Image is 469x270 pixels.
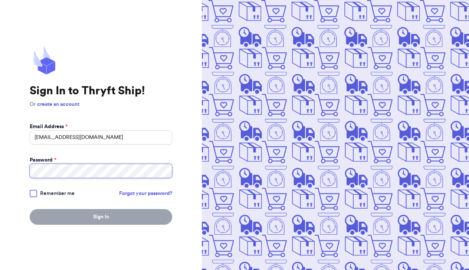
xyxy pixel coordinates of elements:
[30,101,172,108] p: Or
[30,123,68,130] label: Email Address
[30,209,172,225] button: Sign In
[30,156,56,164] label: Password
[30,84,172,98] h1: Sign In to Thryft Ship!
[40,190,75,197] span: Remember me
[119,190,172,197] a: Forgot your password?
[37,102,79,107] a: create an account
